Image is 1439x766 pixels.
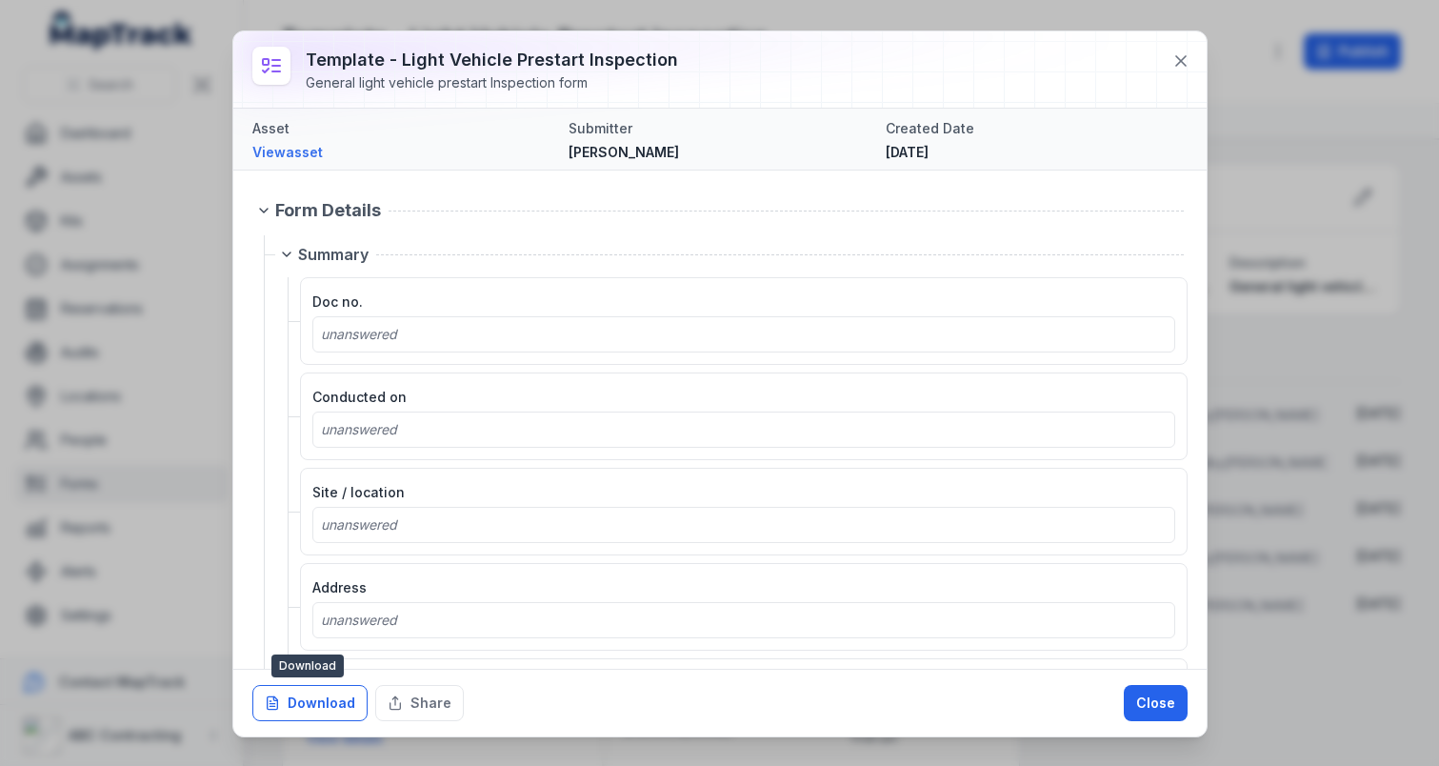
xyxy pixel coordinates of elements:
[569,144,679,160] span: [PERSON_NAME]
[886,144,929,160] span: [DATE]
[312,484,405,500] span: Site / location
[252,120,290,136] span: Asset
[252,685,368,721] button: Download
[275,197,381,224] span: Form Details
[312,389,407,405] span: Conducted on
[298,243,369,266] span: Summary
[321,612,397,628] span: unanswered
[321,516,397,533] span: unanswered
[886,120,974,136] span: Created Date
[1124,685,1188,721] button: Close
[321,421,397,437] span: unanswered
[252,143,554,162] a: Viewasset
[312,579,367,595] span: Address
[306,73,678,92] div: General light vehicle prestart Inspection form
[306,47,678,73] h3: Template - Light Vehicle Prestart Inspection
[569,120,632,136] span: Submitter
[321,326,397,342] span: unanswered
[375,685,464,721] button: Share
[271,655,344,677] span: Download
[886,144,929,160] time: 19/08/2025, 12:43:56 pm
[312,293,363,310] span: Doc no.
